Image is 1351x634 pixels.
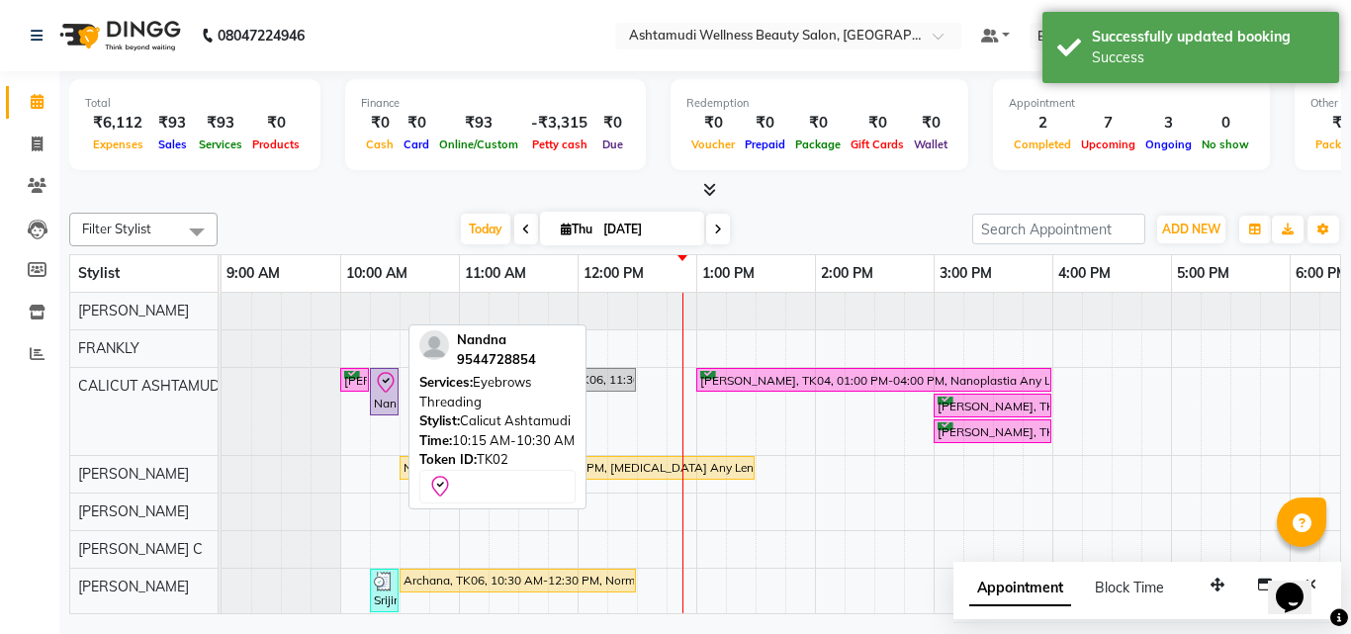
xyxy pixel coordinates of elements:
div: 7 [1076,112,1140,135]
span: Block Time [1095,579,1164,596]
div: 0 [1197,112,1254,135]
span: Filter Stylist [82,221,151,236]
button: ADD NEW [1157,216,1225,243]
span: Stylist: [419,412,460,428]
img: logo [50,8,186,63]
div: ₹0 [740,112,790,135]
div: Nandna, TK02, 10:15 AM-10:30 AM, Eyebrows Threading [372,371,397,412]
div: 3 [1140,112,1197,135]
span: Nandna [457,331,506,347]
span: CALICUT ASHTAMUDI [78,377,224,395]
span: [PERSON_NAME] [78,465,189,483]
div: ₹0 [399,112,434,135]
div: ₹93 [194,112,247,135]
a: 12:00 PM [579,259,649,288]
span: Petty cash [527,137,592,151]
div: ₹0 [361,112,399,135]
span: Services [194,137,247,151]
span: Token ID: [419,451,477,467]
div: ₹0 [909,112,952,135]
a: 2:00 PM [816,259,878,288]
div: Total [85,95,305,112]
span: Stylist [78,264,120,282]
span: Card [399,137,434,151]
span: Ongoing [1140,137,1197,151]
div: -₹3,315 [523,112,595,135]
span: Time: [419,432,452,448]
span: Eyebrows Threading [419,374,531,409]
span: No show [1197,137,1254,151]
span: [PERSON_NAME] [78,578,189,595]
div: Calicut Ashtamudi [419,411,576,431]
div: Successfully updated booking [1092,27,1324,47]
span: Due [597,137,628,151]
input: 2025-09-04 [597,215,696,244]
span: Online/Custom [434,137,523,151]
b: 08047224946 [218,8,305,63]
div: Appointment [1009,95,1254,112]
div: Redemption [686,95,952,112]
div: ₹0 [247,112,305,135]
iframe: chat widget [1268,555,1331,614]
span: Products [247,137,305,151]
span: [PERSON_NAME] [78,302,189,319]
div: NIGHIMA, TK08, 10:30 AM-01:30 PM, [MEDICAL_DATA] Any Length Offer [402,459,753,477]
span: Today [461,214,510,244]
a: 9:00 AM [222,259,285,288]
span: Appointment [969,571,1071,606]
div: Srijina, TK07, 10:15 AM-10:30 AM, Eyebrows Threading [372,572,397,609]
span: Wallet [909,137,952,151]
div: ₹0 [790,112,846,135]
input: Search Appointment [972,214,1145,244]
span: Prepaid [740,137,790,151]
span: Expenses [88,137,148,151]
span: [PERSON_NAME] [78,502,189,520]
div: 9544728854 [457,350,536,370]
span: [PERSON_NAME] C [78,540,203,558]
div: TK02 [419,450,576,470]
span: Services: [419,374,473,390]
span: Sales [153,137,192,151]
a: 3:00 PM [935,259,997,288]
div: ₹0 [686,112,740,135]
a: 1:00 PM [697,259,760,288]
div: [PERSON_NAME], TK01, 03:00 PM-04:00 PM, Normal Cleanup [936,422,1049,441]
a: 5:00 PM [1172,259,1234,288]
div: 10:15 AM-10:30 AM [419,431,576,451]
div: ₹93 [434,112,523,135]
div: ₹0 [595,112,630,135]
span: Voucher [686,137,740,151]
span: Gift Cards [846,137,909,151]
span: Upcoming [1076,137,1140,151]
div: ₹6,112 [85,112,150,135]
div: Success [1092,47,1324,68]
div: ₹0 [846,112,909,135]
span: Package [790,137,846,151]
a: 10:00 AM [341,259,412,288]
a: 11:00 AM [460,259,531,288]
div: 2 [1009,112,1076,135]
div: [PERSON_NAME], TK03, 10:00 AM-10:15 AM, Nanoplastia Any Length Offer [342,371,367,390]
div: [PERSON_NAME], TK01, 03:00 PM-04:00 PM, Normal Cleanup [936,397,1049,415]
span: Cash [361,137,399,151]
div: [PERSON_NAME], TK04, 01:00 PM-04:00 PM, Nanoplastia Any Length Offer [698,371,1049,390]
div: Archana, TK06, 10:30 AM-12:30 PM, Normal Cleanup,Spa Pedicure (₹1350) [402,572,634,589]
span: ADD NEW [1162,222,1220,236]
div: Finance [361,95,630,112]
a: 4:00 PM [1053,259,1116,288]
span: Thu [556,222,597,236]
span: Completed [1009,137,1076,151]
span: FRANKLY [78,339,139,357]
div: ₹93 [150,112,194,135]
img: profile [419,330,449,360]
